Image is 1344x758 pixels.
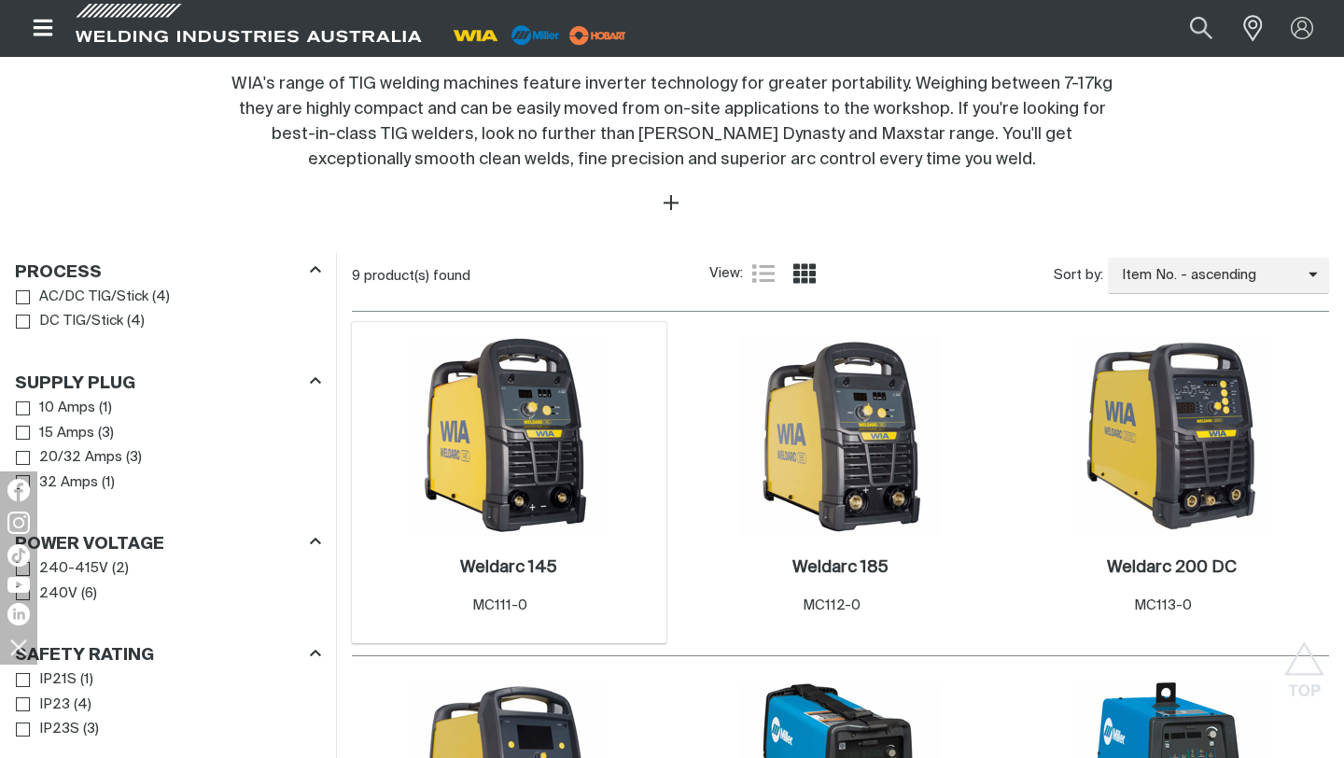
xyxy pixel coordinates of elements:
[803,598,861,612] span: MC112-0
[112,558,129,580] span: ( 2 )
[16,309,123,334] a: DC TIG/Stick
[1146,7,1233,49] input: Product name or item number...
[7,479,30,501] img: Facebook
[39,695,70,716] span: IP23
[39,719,79,740] span: IP23S
[126,447,142,469] span: ( 3 )
[39,447,122,469] span: 20/32 Amps
[1283,641,1325,683] button: Scroll to top
[7,603,30,625] img: LinkedIn
[792,557,889,579] a: Weldarc 185
[15,259,321,284] div: Process
[83,719,99,740] span: ( 3 )
[1108,265,1309,287] span: Item No. - ascending
[364,269,470,283] span: product(s) found
[1054,265,1103,287] span: Sort by:
[16,693,70,718] a: IP23
[460,559,557,576] h2: Weldarc 145
[16,445,122,470] a: 20/32 Amps
[16,667,77,693] a: IP21S
[15,534,164,555] h3: Power Voltage
[98,423,114,444] span: ( 3 )
[1169,7,1233,49] button: Search products
[1107,559,1237,576] h2: Weldarc 200 DC
[16,396,320,495] ul: Supply Plug
[7,544,30,567] img: TikTok
[7,512,30,534] img: Instagram
[564,21,632,49] img: miller
[127,311,145,332] span: ( 4 )
[3,631,35,663] img: hide socials
[39,423,94,444] span: 15 Amps
[39,558,108,580] span: 240-415V
[16,421,94,446] a: 15 Amps
[564,28,632,42] a: miller
[16,285,320,334] ul: Process
[16,556,320,606] ul: Power Voltage
[81,583,97,605] span: ( 6 )
[39,311,123,332] span: DC TIG/Stick
[792,559,889,576] h2: Weldarc 185
[16,556,108,582] a: 240-415V
[16,470,98,496] a: 32 Amps
[16,717,79,742] a: IP23S
[1071,336,1271,536] img: Weldarc 200 DC
[752,262,775,285] a: List view
[740,336,940,536] img: Weldarc 185
[15,642,321,667] div: Safety Rating
[39,669,77,691] span: IP21S
[80,669,93,691] span: ( 1 )
[39,287,148,308] span: AC/DC TIG/Stick
[39,583,77,605] span: 240V
[709,263,743,285] span: View:
[16,285,148,310] a: AC/DC TIG/Stick
[352,267,709,286] div: 9
[152,287,170,308] span: ( 4 )
[15,262,102,284] h3: Process
[1134,598,1192,612] span: MC113-0
[102,472,115,494] span: ( 1 )
[460,557,557,579] a: Weldarc 145
[39,398,95,419] span: 10 Amps
[231,76,1113,168] span: WIA's range of TIG welding machines feature inverter technology for greater portability. Weighing...
[15,645,154,667] h3: Safety Rating
[99,398,112,419] span: ( 1 )
[16,582,77,607] a: 240V
[472,598,527,612] span: MC111-0
[1107,557,1237,579] a: Weldarc 200 DC
[15,373,135,395] h3: Supply Plug
[15,370,321,395] div: Supply Plug
[39,472,98,494] span: 32 Amps
[16,396,95,421] a: 10 Amps
[16,667,320,742] ul: Safety Rating
[352,252,1329,300] section: Product list controls
[7,577,30,593] img: YouTube
[74,695,91,716] span: ( 4 )
[409,336,609,536] img: Weldarc 145
[15,531,321,556] div: Power Voltage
